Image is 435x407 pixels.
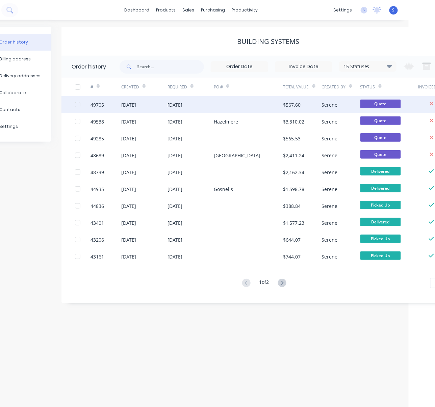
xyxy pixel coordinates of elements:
[360,167,401,175] span: Delivered
[91,236,104,243] div: 43206
[283,78,322,96] div: Total Value
[91,78,121,96] div: #
[121,135,136,142] div: [DATE]
[322,135,338,142] div: Serene
[72,63,106,71] div: Order history
[392,7,395,13] span: S
[121,202,136,210] div: [DATE]
[168,169,182,176] div: [DATE]
[360,184,401,192] span: Delivered
[121,236,136,243] div: [DATE]
[121,5,153,15] a: dashboard
[322,101,338,108] div: Serene
[211,62,268,72] input: Order Date
[322,169,338,176] div: Serene
[360,218,401,226] span: Delivered
[214,118,238,125] div: Hazelmere
[360,235,401,243] span: Picked Up
[91,152,104,159] div: 48689
[322,253,338,260] div: Serene
[214,78,283,96] div: PO #
[91,253,104,260] div: 43161
[91,135,104,142] div: 49285
[168,236,182,243] div: [DATE]
[360,251,401,260] span: Picked Up
[275,62,332,72] input: Invoice Date
[322,118,338,125] div: Serene
[198,5,229,15] div: purchasing
[360,100,401,108] span: Quote
[168,78,214,96] div: Required
[330,5,355,15] div: settings
[214,186,233,193] div: Gosnells
[121,78,168,96] div: Created
[91,186,104,193] div: 44935
[283,135,301,142] div: $565.53
[91,202,104,210] div: 44836
[283,219,305,226] div: $1,577.23
[168,84,187,90] div: Required
[168,101,182,108] div: [DATE]
[360,116,401,125] span: Quote
[283,253,301,260] div: $744.07
[214,152,260,159] div: [GEOGRAPHIC_DATA]
[322,152,338,159] div: Serene
[360,84,375,90] div: Status
[168,219,182,226] div: [DATE]
[237,37,299,46] div: Building Systems
[91,84,93,90] div: #
[214,84,223,90] div: PO #
[283,186,305,193] div: $1,598.78
[283,236,301,243] div: $644.07
[153,5,179,15] div: products
[283,118,305,125] div: $3,310.02
[121,186,136,193] div: [DATE]
[91,169,104,176] div: 48739
[229,5,261,15] div: productivity
[360,133,401,142] span: Quote
[91,101,104,108] div: 49705
[322,202,338,210] div: Serene
[121,152,136,159] div: [DATE]
[137,60,204,74] input: Search...
[283,202,301,210] div: $388.84
[322,236,338,243] div: Serene
[259,278,269,288] div: 1 of 2
[360,201,401,209] span: Picked Up
[121,101,136,108] div: [DATE]
[283,84,309,90] div: Total Value
[168,186,182,193] div: [DATE]
[360,150,401,159] span: Quote
[121,169,136,176] div: [DATE]
[179,5,198,15] div: sales
[322,219,338,226] div: Serene
[322,84,346,90] div: Created By
[121,118,136,125] div: [DATE]
[283,152,305,159] div: $2,411.24
[91,219,104,226] div: 43401
[283,101,301,108] div: $567.60
[168,202,182,210] div: [DATE]
[283,169,305,176] div: $2,162.34
[121,219,136,226] div: [DATE]
[168,253,182,260] div: [DATE]
[121,84,139,90] div: Created
[322,186,338,193] div: Serene
[168,118,182,125] div: [DATE]
[91,118,104,125] div: 49538
[360,78,418,96] div: Status
[121,253,136,260] div: [DATE]
[339,63,396,70] div: 15 Statuses
[322,78,360,96] div: Created By
[168,135,182,142] div: [DATE]
[168,152,182,159] div: [DATE]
